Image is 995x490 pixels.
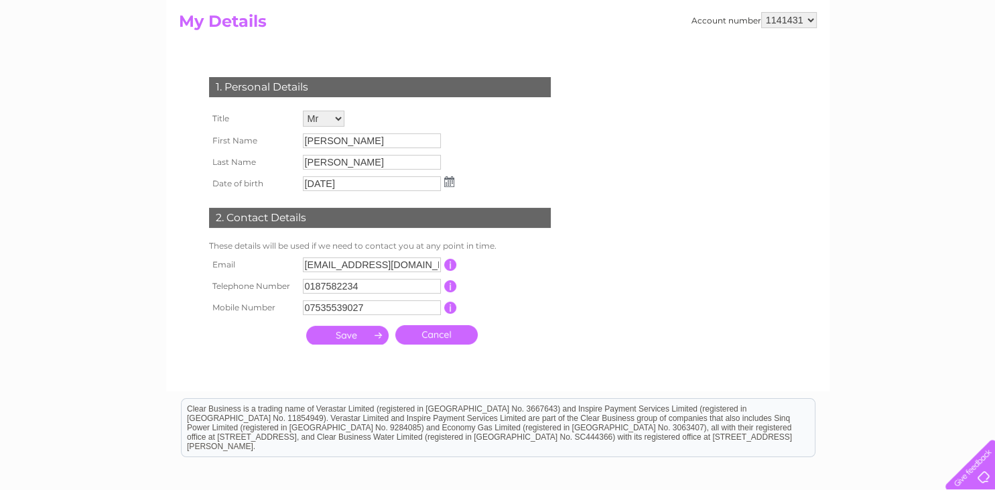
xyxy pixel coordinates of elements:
[209,208,551,228] div: 2. Contact Details
[182,7,815,65] div: Clear Business is a trading name of Verastar Limited (registered in [GEOGRAPHIC_DATA] No. 3667643...
[906,57,939,67] a: Contact
[206,151,300,173] th: Last Name
[742,7,835,23] a: 0333 014 3131
[444,176,454,187] img: ...
[793,57,822,67] a: Energy
[878,57,898,67] a: Blog
[306,326,389,345] input: Submit
[444,259,457,271] input: Information
[830,57,870,67] a: Telecoms
[759,57,785,67] a: Water
[206,107,300,130] th: Title
[206,238,554,254] td: These details will be used if we need to contact you at any point in time.
[206,275,300,297] th: Telephone Number
[395,325,478,345] a: Cancel
[206,173,300,194] th: Date of birth
[444,280,457,292] input: Information
[206,254,300,275] th: Email
[35,35,103,76] img: logo.png
[209,77,551,97] div: 1. Personal Details
[691,12,817,28] div: Account number
[206,130,300,151] th: First Name
[444,302,457,314] input: Information
[206,297,300,318] th: Mobile Number
[179,12,817,38] h2: My Details
[951,57,982,67] a: Log out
